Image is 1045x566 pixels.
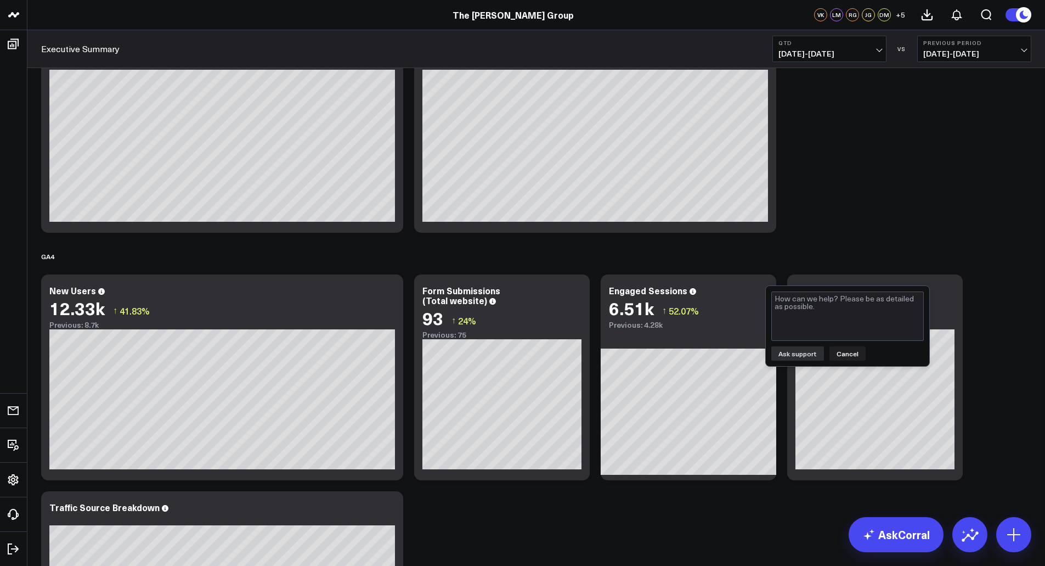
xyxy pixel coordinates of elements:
[669,305,699,317] span: 52.07%
[830,8,843,21] div: LM
[49,284,96,296] div: New Users
[41,244,54,269] div: GA4
[120,305,150,317] span: 41.83%
[771,346,824,361] button: Ask support
[896,11,905,19] span: + 5
[778,40,880,46] b: QTD
[49,501,160,513] div: Traffic Source Breakdown
[453,9,574,21] a: The [PERSON_NAME] Group
[862,8,875,21] div: JG
[778,49,880,58] span: [DATE] - [DATE]
[795,284,871,296] div: Engagement Rate
[458,315,476,327] span: 24%
[849,517,944,552] a: AskCorral
[609,284,687,296] div: Engaged Sessions
[662,304,666,318] span: ↑
[609,321,768,329] div: Previous: 4.28k
[451,313,456,328] span: ↑
[49,321,395,329] div: Previous: 8.7k
[41,43,120,55] a: Executive Summary
[772,36,886,62] button: QTD[DATE]-[DATE]
[846,8,859,21] div: RG
[923,49,1025,58] span: [DATE] - [DATE]
[917,36,1031,62] button: Previous Period[DATE]-[DATE]
[113,304,117,318] span: ↑
[894,8,907,21] button: +5
[878,8,891,21] div: DM
[829,346,866,361] button: Cancel
[422,330,581,339] div: Previous: 75
[422,284,500,306] div: Form Submissions (Total website)
[609,298,654,318] div: 6.51k
[814,8,827,21] div: VK
[49,298,105,318] div: 12.33k
[422,308,443,328] div: 93
[892,46,912,52] div: VS
[923,40,1025,46] b: Previous Period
